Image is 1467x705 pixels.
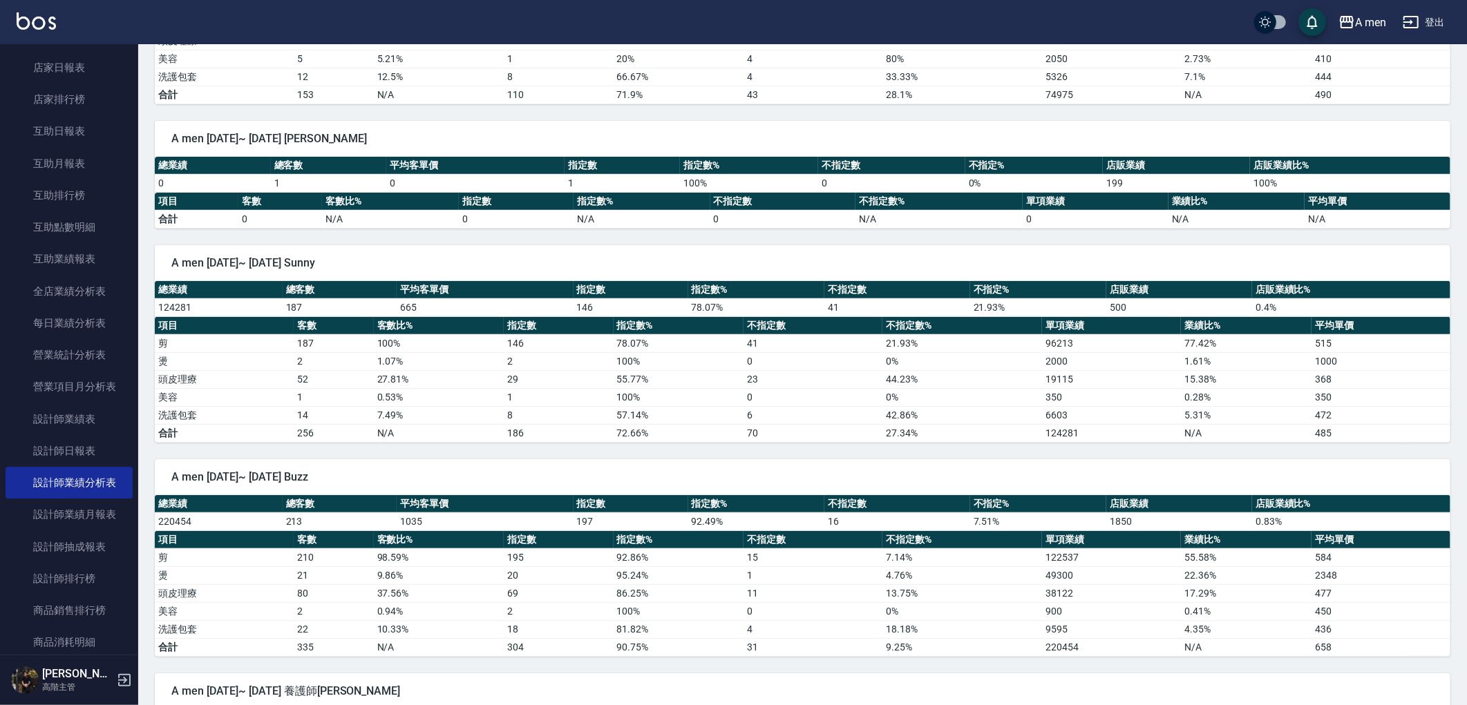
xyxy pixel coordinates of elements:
button: A men [1333,8,1392,37]
td: 350 [1042,388,1181,406]
td: 92.86 % [614,548,744,566]
th: 項目 [155,317,294,335]
th: 不指定% [970,281,1107,299]
th: 平均單價 [1312,531,1450,549]
td: 21.93 % [970,298,1107,316]
td: 燙 [155,566,294,584]
td: 100 % [374,334,504,352]
th: 單項業績 [1023,193,1168,211]
th: 指定數 [565,157,681,175]
td: 0.28 % [1181,388,1312,406]
td: 7.51 % [970,512,1107,530]
th: 店販業績 [1103,157,1250,175]
td: 6603 [1042,406,1181,424]
a: 店家日報表 [6,52,133,84]
th: 平均單價 [1305,193,1450,211]
td: 15 [744,548,882,566]
td: 14 [294,406,374,424]
th: 客數 [238,193,322,211]
td: N/A [1305,210,1450,228]
td: 1.61 % [1181,352,1312,370]
td: 23 [744,370,882,388]
td: 27.34% [882,424,1042,442]
td: 78.07 % [688,298,825,316]
td: 55.77 % [614,370,744,388]
td: 444 [1312,68,1450,86]
th: 不指定數% [882,317,1042,335]
td: 7.1 % [1181,68,1312,86]
td: 8 [504,406,613,424]
td: 洗護包套 [155,406,294,424]
td: 410 [1312,50,1450,68]
table: a dense table [155,531,1450,657]
td: 70 [744,424,882,442]
td: 洗護包套 [155,68,294,86]
a: 設計師日報表 [6,435,133,467]
td: 220454 [1042,638,1181,656]
td: 20 [504,566,613,584]
th: 總客數 [271,157,387,175]
td: 1 [565,174,681,192]
a: 商品銷售排行榜 [6,595,133,626]
td: 合計 [155,638,294,656]
td: 0 [710,210,855,228]
td: N/A [374,424,504,442]
th: 項目 [155,193,238,211]
td: 0.53 % [374,388,504,406]
td: 剪 [155,334,294,352]
th: 不指定數 [818,157,965,175]
th: 店販業績比% [1250,157,1450,175]
button: save [1298,8,1326,36]
th: 不指定% [965,157,1104,175]
td: 5 [294,50,374,68]
td: 2 [504,352,613,370]
td: 20 % [614,50,744,68]
td: 11 [744,584,882,602]
a: 互助業績報表 [6,243,133,275]
td: 4 [744,68,882,86]
td: 7.14 % [882,548,1042,566]
a: 互助月報表 [6,148,133,180]
td: 199 [1103,174,1250,192]
td: 146 [504,334,613,352]
a: 店家排行榜 [6,84,133,115]
td: 2 [294,602,374,620]
td: 31 [744,638,882,656]
td: 0.83 % [1252,512,1450,530]
a: 每日業績分析表 [6,307,133,339]
td: 剪 [155,548,294,566]
td: 44.23 % [882,370,1042,388]
th: 指定數 [574,495,688,513]
td: 1 [294,388,374,406]
td: 153 [294,86,374,104]
td: N/A [374,86,504,104]
th: 不指定數% [882,531,1042,549]
table: a dense table [155,193,1450,229]
td: 187 [283,298,397,316]
td: 1 [504,388,613,406]
td: 52 [294,370,374,388]
th: 平均客單價 [386,157,565,175]
td: 10.33 % [374,620,504,638]
th: 店販業績比% [1252,281,1450,299]
td: 燙 [155,352,294,370]
th: 不指定數 [744,531,882,549]
td: 95.24 % [614,566,744,584]
a: 互助日報表 [6,115,133,147]
td: 0 [1023,210,1168,228]
td: 合計 [155,210,238,228]
h5: [PERSON_NAME] [42,667,113,681]
td: 658 [1312,638,1450,656]
a: 全店業績分析表 [6,276,133,307]
a: 設計師業績分析表 [6,467,133,499]
td: 96213 [1042,334,1181,352]
th: 不指定數 [824,495,970,513]
td: 86.25 % [614,584,744,602]
td: 0 % [882,352,1042,370]
td: 7.49 % [374,406,504,424]
td: 77.42 % [1181,334,1312,352]
td: 42.86 % [882,406,1042,424]
td: 洗護包套 [155,620,294,638]
span: A men [DATE]~ [DATE] Sunny [171,256,1434,270]
td: 0.94 % [374,602,504,620]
